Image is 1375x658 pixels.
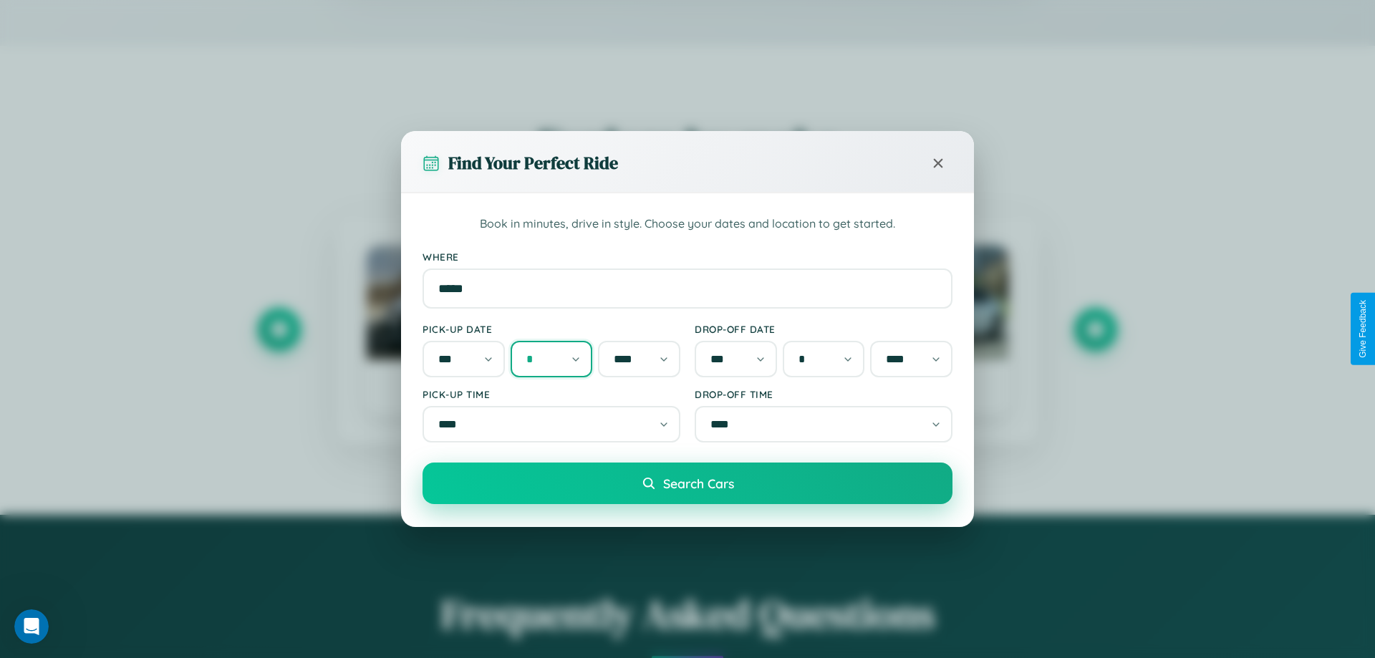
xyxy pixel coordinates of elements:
label: Pick-up Time [423,388,680,400]
span: Search Cars [663,475,734,491]
label: Drop-off Date [695,323,952,335]
button: Search Cars [423,463,952,504]
label: Drop-off Time [695,388,952,400]
label: Pick-up Date [423,323,680,335]
h3: Find Your Perfect Ride [448,151,618,175]
label: Where [423,251,952,263]
p: Book in minutes, drive in style. Choose your dates and location to get started. [423,215,952,233]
